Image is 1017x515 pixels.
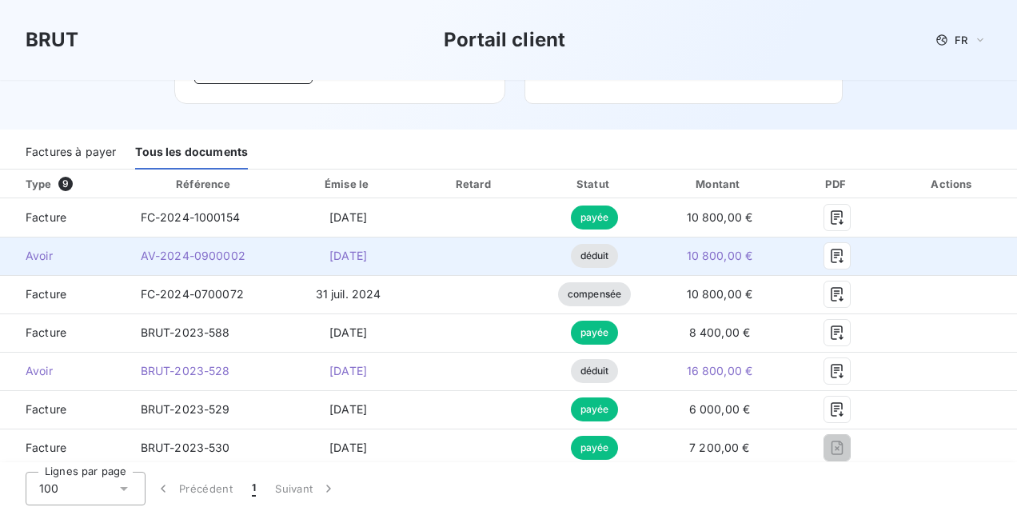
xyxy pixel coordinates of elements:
[285,176,411,192] div: Émise le
[135,136,248,170] div: Tous les documents
[141,402,230,416] span: BRUT-2023-529
[539,176,651,192] div: Statut
[141,441,230,454] span: BRUT-2023-530
[58,177,73,191] span: 9
[316,287,381,301] span: 31 juil. 2024
[16,176,125,192] div: Type
[329,441,367,454] span: [DATE]
[687,249,753,262] span: 10 800,00 €
[13,325,115,341] span: Facture
[892,176,1014,192] div: Actions
[687,364,753,377] span: 16 800,00 €
[687,287,753,301] span: 10 800,00 €
[265,472,346,505] button: Suivant
[571,244,619,268] span: déduit
[689,325,751,339] span: 8 400,00 €
[141,210,240,224] span: FC-2024-1000154
[329,210,367,224] span: [DATE]
[13,401,115,417] span: Facture
[571,436,619,460] span: payée
[444,26,565,54] h3: Portail client
[242,472,265,505] button: 1
[176,178,230,190] div: Référence
[26,136,116,170] div: Factures à payer
[141,364,230,377] span: BRUT-2023-528
[146,472,242,505] button: Précédent
[13,248,115,264] span: Avoir
[558,282,631,306] span: compensée
[13,440,115,456] span: Facture
[417,176,532,192] div: Retard
[687,210,753,224] span: 10 800,00 €
[955,34,967,46] span: FR
[13,210,115,226] span: Facture
[571,206,619,230] span: payée
[689,441,750,454] span: 7 200,00 €
[329,402,367,416] span: [DATE]
[571,359,619,383] span: déduit
[657,176,783,192] div: Montant
[141,249,245,262] span: AV-2024-0900002
[571,397,619,421] span: payée
[329,325,367,339] span: [DATE]
[329,249,367,262] span: [DATE]
[252,481,256,497] span: 1
[13,286,115,302] span: Facture
[788,176,886,192] div: PDF
[141,325,230,339] span: BRUT-2023-588
[571,321,619,345] span: payée
[141,287,244,301] span: FC-2024-0700072
[26,26,79,54] h3: BRUT
[329,364,367,377] span: [DATE]
[689,402,751,416] span: 6 000,00 €
[13,363,115,379] span: Avoir
[39,481,58,497] span: 100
